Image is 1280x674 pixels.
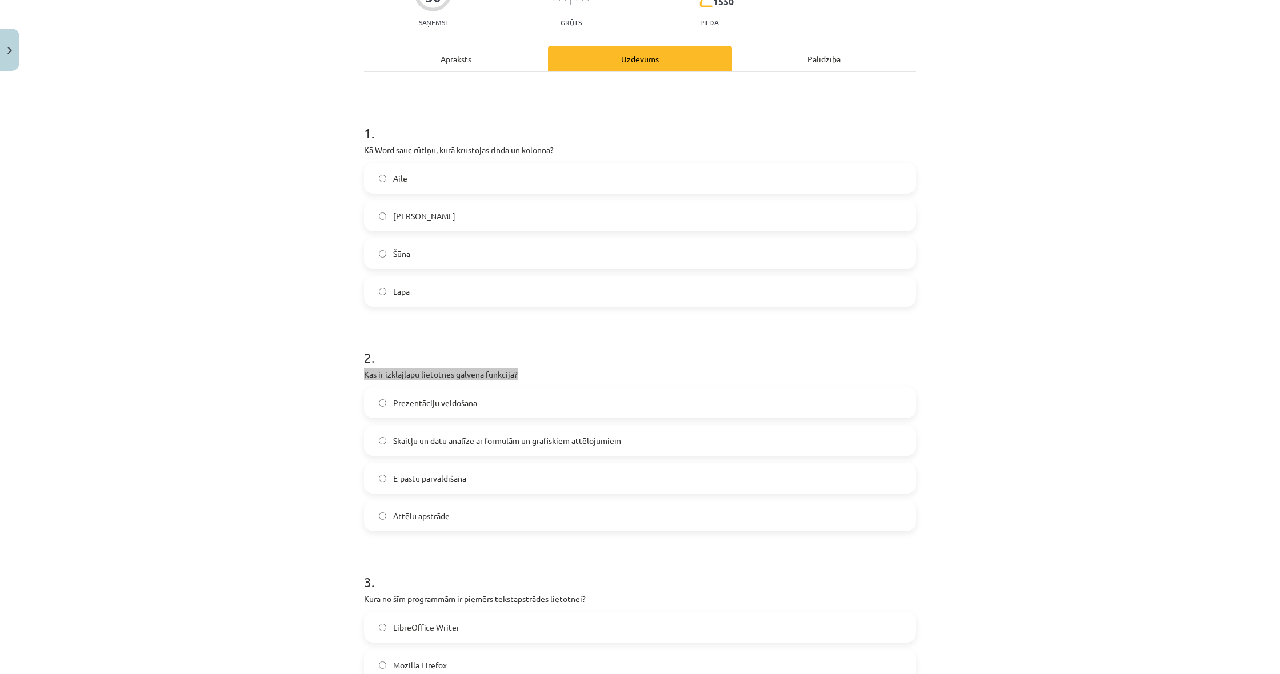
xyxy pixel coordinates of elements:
span: Šūna [393,248,410,260]
span: LibreOffice Writer [393,621,459,633]
span: Attēlu apstrāde [393,510,450,522]
p: Grūts [561,18,582,26]
input: Skaitļu un datu analīze ar formulām un grafiskiem attēlojumiem [379,437,386,444]
span: Aile [393,172,407,184]
h1: 2 . [364,330,916,365]
h1: 3 . [364,554,916,589]
div: Uzdevums [548,46,732,71]
span: E-pastu pārvaldīšana [393,472,466,484]
input: [PERSON_NAME] [379,212,386,220]
input: E-pastu pārvaldīšana [379,475,386,482]
h1: 1 . [364,105,916,141]
span: [PERSON_NAME] [393,210,455,222]
span: Prezentāciju veidošana [393,397,477,409]
input: Lapa [379,288,386,295]
p: Kura no šīm programmām ir piemērs tekstapstrādes lietotnei? [364,593,916,605]
input: Prezentāciju veidošana [379,399,386,407]
input: Mozilla Firefox [379,661,386,669]
span: Skaitļu un datu analīze ar formulām un grafiskiem attēlojumiem [393,435,621,447]
div: Apraksts [364,46,548,71]
span: Lapa [393,286,410,298]
p: Kas ir izklājlapu lietotnes galvenā funkcija? [364,368,916,380]
img: icon-close-lesson-0947bae3869378f0d4975bcd49f059093ad1ed9edebbc8119c70593378902aed.svg [7,47,12,54]
input: Aile [379,175,386,182]
p: pilda [700,18,718,26]
input: Attēlu apstrāde [379,512,386,520]
p: Kā Word sauc rūtiņu, kurā krustojas rinda un kolonna? [364,144,916,156]
p: Saņemsi [414,18,451,26]
div: Palīdzība [732,46,916,71]
input: LibreOffice Writer [379,624,386,631]
input: Šūna [379,250,386,258]
span: Mozilla Firefox [393,659,447,671]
